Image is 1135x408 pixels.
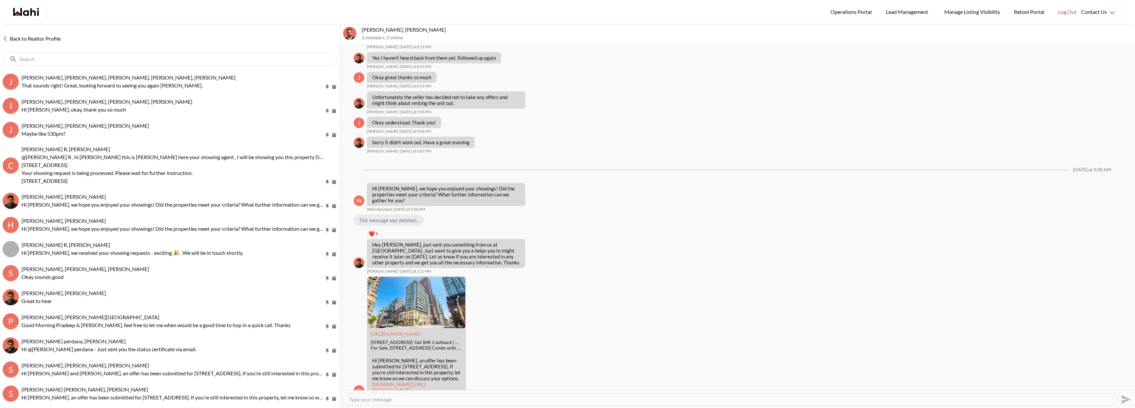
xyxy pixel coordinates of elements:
[367,269,398,274] span: [PERSON_NAME]
[324,108,330,114] button: Pin
[324,179,330,185] button: Pin
[354,137,364,148] div: Faraz Azam
[331,132,338,138] button: Archive
[1118,392,1132,407] button: Send
[354,257,364,268] img: F
[21,82,324,89] p: That sounds right! Great, looking forward to seeing you again [PERSON_NAME].
[331,227,338,233] button: Archive
[400,64,431,69] time: 2025-08-22T00:51:31.567Z
[830,8,874,16] span: Operations Portal
[21,362,149,368] span: [PERSON_NAME], [PERSON_NAME], [PERSON_NAME]
[324,324,330,329] button: Pin
[343,27,356,40] img: J
[400,84,431,89] time: 2025-08-22T00:51:48.239Z
[372,94,520,106] p: Unfortunately the seller has decided not to take any offers and might think about renting the uni...
[1058,8,1077,16] span: Log Out
[3,361,19,378] div: S
[367,109,398,115] span: [PERSON_NAME]
[372,139,470,145] p: Sorry it didn’t work out. Have a great evening
[21,218,106,224] span: [PERSON_NAME], [PERSON_NAME]
[372,55,496,61] p: Yes I haven’t heard back from them yet. Followed up again
[367,64,398,69] span: [PERSON_NAME]
[393,207,425,212] time: 2025-08-22T13:00:01.273Z
[3,386,19,402] div: s
[367,149,398,154] span: [PERSON_NAME]
[354,118,364,128] div: J
[21,249,324,257] p: Hi [PERSON_NAME], we received your showing requests - exciting 🎉 . We will be in touch shortly.
[354,53,364,63] div: Faraz Azam
[3,122,19,138] div: J
[354,98,364,109] div: Faraz Azam
[372,119,436,125] p: Okay understood. Thank you!
[367,228,528,239] div: Reaction list
[21,242,110,248] span: [PERSON_NAME] R, [PERSON_NAME]
[331,179,338,185] button: Archive
[324,227,330,233] button: Pin
[3,337,19,354] div: lidya perdana, Faraz
[371,340,462,345] div: [STREET_ADDRESS]: Get $4K Cashback | Wahi
[367,84,398,89] span: [PERSON_NAME]
[372,74,431,80] p: Okay great thanks so much
[3,313,19,329] div: P
[21,393,324,401] p: Hi [PERSON_NAME], an offer has been submitted for [STREET_ADDRESS]. If you’re still interested in...
[21,74,236,81] span: [PERSON_NAME], [PERSON_NAME], [PERSON_NAME], [PERSON_NAME], [PERSON_NAME]
[21,153,324,161] p: @[PERSON_NAME] R , hi [PERSON_NAME] this is [PERSON_NAME] here your showing agent , I will be sho...
[21,290,106,296] span: [PERSON_NAME], [PERSON_NAME]
[354,257,364,268] div: Faraz Azam
[942,8,1002,16] span: Manage Listing Visibility
[372,381,426,393] a: [DOMAIN_NAME][URL][PERSON_NAME]
[21,201,324,209] p: Hi [PERSON_NAME], we hope you enjoyed your showings! Did the properties meet your criteria? What ...
[324,252,330,257] button: Pin
[362,35,1132,41] p: 2 members , 2 online
[324,84,330,90] button: Pin
[354,137,364,148] img: F
[21,146,110,152] span: [PERSON_NAME] R, [PERSON_NAME]
[331,300,338,305] button: Archive
[367,44,398,50] span: [PERSON_NAME]
[375,231,378,236] span: 1
[354,72,364,83] div: J
[3,337,19,354] img: l
[1014,8,1046,16] span: Retool Portal
[21,193,106,200] span: [PERSON_NAME], [PERSON_NAME]
[886,8,930,16] span: Lead Management
[371,331,420,337] a: Attachment
[21,225,324,233] p: Hi [PERSON_NAME], we hope you enjoyed your showings! Did the properties meet your criteria? What ...
[21,169,324,177] p: Your showing request is being processed. Please wait for further instruction.
[354,195,364,206] div: W
[343,27,356,40] div: Josh Hortaleza, Behnam
[349,396,1112,403] textarea: Type your message
[400,149,431,154] time: 2025-08-22T01:07:16.657Z
[400,109,431,115] time: 2025-08-22T01:06:24.833Z
[372,357,461,393] p: Hi [PERSON_NAME], an offer has been submitted for [STREET_ADDRESS]. If you’re still interested in...
[21,266,149,272] span: [PERSON_NAME], [PERSON_NAME], [PERSON_NAME]
[21,369,324,377] p: Hi [PERSON_NAME] and [PERSON_NAME], an offer has been submitted for [STREET_ADDRESS]. If you’re s...
[21,297,324,305] p: Great to hear
[331,276,338,281] button: Archive
[331,252,338,257] button: Archive
[354,385,364,396] div: W
[400,129,431,134] time: 2025-08-22T01:06:51.473Z
[21,161,338,169] li: [STREET_ADDRESS]
[13,8,39,16] a: Wahi homepage
[331,324,338,329] button: Archive
[3,217,19,233] div: H
[21,273,324,281] p: Okay sounds good
[371,345,462,351] div: For Sale: [STREET_ADDRESS] Condo with $4.0K Cashback through Wahi Cashback. View 34 photos, locat...
[324,348,330,354] button: Pin
[400,44,431,50] time: 2025-08-22T00:51:00.060Z
[3,74,19,90] div: J
[331,348,338,354] button: Archive
[354,53,364,63] img: F
[331,372,338,378] button: Archive
[324,372,330,378] button: Pin
[21,98,192,105] span: [PERSON_NAME], [PERSON_NAME], [PERSON_NAME], [PERSON_NAME]
[331,108,338,114] button: Archive
[400,269,431,274] time: 2025-08-22T19:15:21.064Z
